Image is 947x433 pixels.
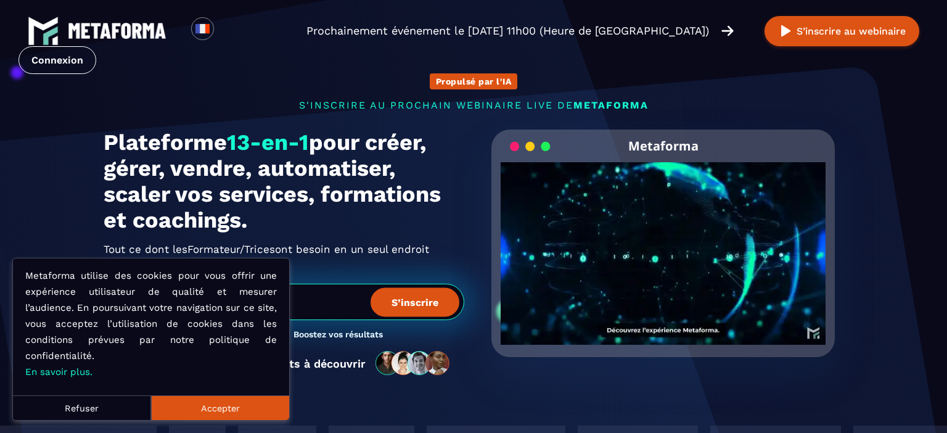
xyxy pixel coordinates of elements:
span: 13-en-1 [227,130,309,155]
div: Search for option [214,17,244,44]
img: community-people [372,350,454,376]
img: loading [510,141,551,152]
span: Formateur/Trices [187,239,275,259]
img: logo [28,15,59,46]
a: En savoir plus. [25,366,92,377]
img: play [778,23,793,39]
span: METAFORMA [573,99,649,111]
h1: Plateforme pour créer, gérer, vendre, automatiser, scaler vos services, formations et coachings. [104,130,464,233]
button: Accepter [151,395,289,420]
input: Search for option [224,23,234,38]
h2: Tout ce dont les ont besoin en un seul endroit [104,239,464,259]
p: s'inscrire au prochain webinaire live de [104,99,843,111]
p: Prochainement événement le [DATE] 11h00 (Heure de [GEOGRAPHIC_DATA]) [306,22,709,39]
button: S’inscrire au webinaire [765,16,919,46]
video: Your browser does not support the video tag. [501,162,826,324]
img: logo [68,23,166,39]
p: Metaforma utilise des cookies pour vous offrir une expérience utilisateur de qualité et mesurer l... [25,268,277,380]
img: fr [195,21,210,36]
button: S’inscrire [371,287,459,316]
h2: Metaforma [628,130,699,162]
a: Connexion [18,46,96,74]
img: arrow-right [721,24,734,38]
h3: Boostez vos résultats [293,329,383,341]
button: Refuser [13,395,151,420]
